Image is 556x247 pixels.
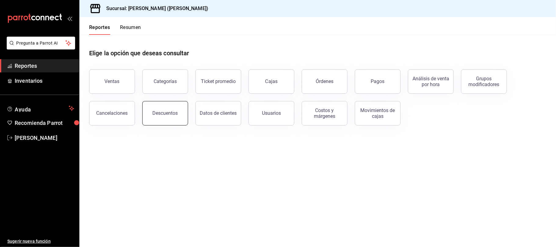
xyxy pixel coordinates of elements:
[89,101,135,125] button: Cancelaciones
[154,78,177,84] div: Categorías
[89,24,141,35] div: navigation tabs
[96,110,128,116] div: Cancelaciones
[7,238,74,245] span: Sugerir nueva función
[89,49,189,58] h1: Elige la opción que deseas consultar
[316,78,333,84] div: Órdenes
[355,101,401,125] button: Movimientos de cajas
[195,101,241,125] button: Datos de clientes
[371,78,385,84] div: Pagos
[101,5,208,12] h3: Sucursal: [PERSON_NAME] ([PERSON_NAME])
[302,101,347,125] button: Costos y márgenes
[412,76,450,87] div: Análisis de venta por hora
[262,110,281,116] div: Usuarios
[465,76,503,87] div: Grupos modificadores
[16,40,66,46] span: Pregunta a Parrot AI
[153,110,178,116] div: Descuentos
[15,62,74,70] span: Reportes
[408,69,454,94] button: Análisis de venta por hora
[200,110,237,116] div: Datos de clientes
[15,77,74,85] span: Inventarios
[4,44,75,51] a: Pregunta a Parrot AI
[142,69,188,94] button: Categorías
[359,107,397,119] div: Movimientos de cajas
[15,134,74,142] span: [PERSON_NAME]
[15,105,66,112] span: Ayuda
[201,78,236,84] div: Ticket promedio
[67,16,72,21] button: open_drawer_menu
[195,69,241,94] button: Ticket promedio
[306,107,343,119] div: Costos y márgenes
[249,69,294,94] a: Cajas
[142,101,188,125] button: Descuentos
[120,24,141,35] button: Resumen
[7,37,75,49] button: Pregunta a Parrot AI
[105,78,120,84] div: Ventas
[265,78,278,85] div: Cajas
[15,119,74,127] span: Recomienda Parrot
[461,69,507,94] button: Grupos modificadores
[89,24,110,35] button: Reportes
[89,69,135,94] button: Ventas
[355,69,401,94] button: Pagos
[249,101,294,125] button: Usuarios
[302,69,347,94] button: Órdenes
